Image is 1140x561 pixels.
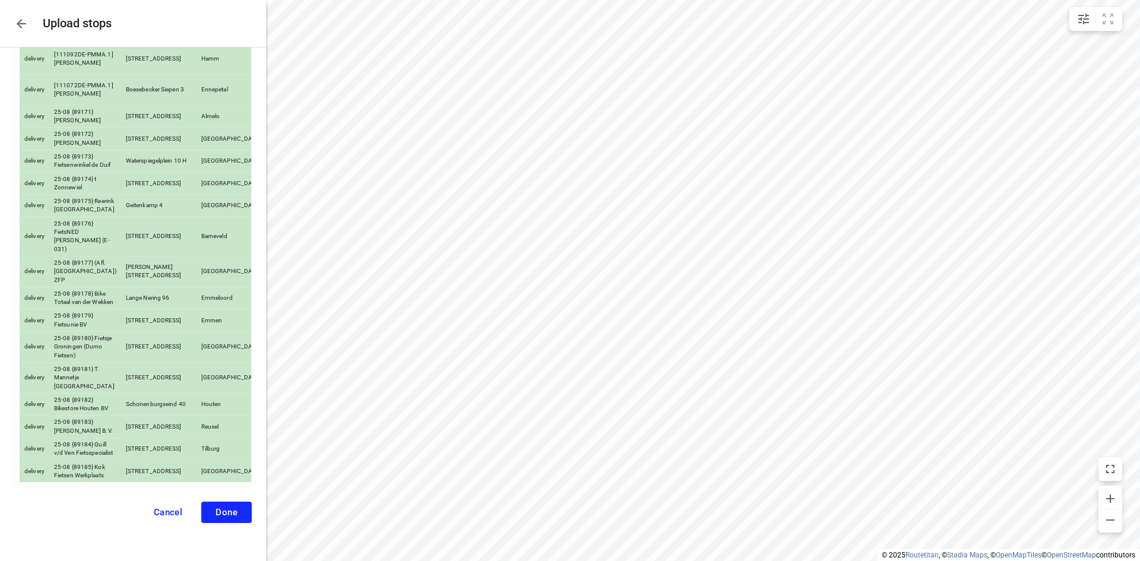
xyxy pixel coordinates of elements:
[197,74,267,105] td: Ennepetal
[20,128,49,150] td: delivery
[49,309,121,332] td: 25-08 {89179} Fietsunie BV
[20,44,49,75] td: delivery
[201,502,252,523] button: Done
[121,460,197,482] td: [STREET_ADDRESS]
[121,416,197,438] td: [STREET_ADDRESS]
[121,393,197,416] td: Schonenburgseind 40
[121,217,197,256] td: [STREET_ADDRESS]
[121,332,197,363] td: [STREET_ADDRESS]
[197,332,267,363] td: [GEOGRAPHIC_DATA]
[121,150,197,173] td: Waterspiegelplein 10 H
[121,438,197,461] td: [STREET_ADDRESS]
[49,362,121,393] td: 25-08 {89181} T Mannetje [GEOGRAPHIC_DATA]
[43,17,112,30] h5: Upload stops
[49,438,121,461] td: 25-08 {89184} Guill v/d Ven Fietsspecialist
[1072,7,1095,31] button: Map settings
[20,416,49,438] td: delivery
[197,309,267,332] td: Emmen
[197,362,267,393] td: [GEOGRAPHIC_DATA]
[20,195,49,217] td: delivery
[121,287,197,309] td: Lange Nering 96
[49,393,121,416] td: 25-08 {89182} Bikestore Houten BV
[197,287,267,309] td: Emmeloord
[947,551,987,559] a: Stadia Maps
[20,217,49,256] td: delivery
[49,105,121,128] td: 25-08 {89171} [PERSON_NAME]
[49,128,121,150] td: 25-08 {89172} [PERSON_NAME]
[140,502,197,523] button: Cancel
[197,128,267,150] td: [GEOGRAPHIC_DATA]
[20,74,49,105] td: delivery
[20,172,49,195] td: delivery
[121,362,197,393] td: [STREET_ADDRESS]
[197,217,267,256] td: Barneveld
[1069,7,1122,31] div: small contained button group
[197,256,267,287] td: [GEOGRAPHIC_DATA]
[49,150,121,173] td: 25-08 {89173} Fietsenwinkel de Duif
[996,551,1041,559] a: OpenMapTiles
[216,507,237,518] span: Done
[882,551,1135,559] li: © 2025 , © , © © contributors
[49,74,121,105] td: [111072DE-PMMA.1] [PERSON_NAME]
[121,44,197,75] td: [STREET_ADDRESS]
[49,256,121,287] td: 25-08 {89177} (Afl.[GEOGRAPHIC_DATA]) ZFP
[905,551,939,559] a: Routetitan
[197,393,267,416] td: Houten
[49,332,121,363] td: 25-08 {89180} Fietsje Groningen (Dumo Fietsen)
[49,195,121,217] td: 25-08 {89175} Reerink [GEOGRAPHIC_DATA]
[20,150,49,173] td: delivery
[20,332,49,363] td: delivery
[20,256,49,287] td: delivery
[49,287,121,309] td: 25-08 {89178} Bike Totaal van der Wekken
[197,44,267,75] td: Hamm
[20,309,49,332] td: delivery
[49,217,121,256] td: 25-08 {89176} FietsNED [PERSON_NAME] (E-031)
[49,416,121,438] td: 25-08 {89183} [PERSON_NAME] B.V.
[121,74,197,105] td: Boesebecker Siepen 3
[1047,551,1096,559] a: OpenStreetMap
[20,287,49,309] td: delivery
[20,393,49,416] td: delivery
[49,44,121,75] td: [111092DE-PMMA.1] [PERSON_NAME]
[49,172,121,195] td: 25-08 {89174} t Zonnewiel
[197,460,267,482] td: [GEOGRAPHIC_DATA]
[197,150,267,173] td: [GEOGRAPHIC_DATA]
[154,507,183,518] span: Cancel
[121,309,197,332] td: [STREET_ADDRESS]
[49,460,121,482] td: 25-08 {89185} Kok Fietsen Werkplaats
[121,172,197,195] td: [STREET_ADDRESS]
[197,416,267,438] td: Reusel
[121,256,197,287] td: [PERSON_NAME][STREET_ADDRESS]
[197,172,267,195] td: [GEOGRAPHIC_DATA]
[20,438,49,461] td: delivery
[20,362,49,393] td: delivery
[121,195,197,217] td: Geitenkamp 4
[20,105,49,128] td: delivery
[20,460,49,482] td: delivery
[197,105,267,128] td: Almelo
[197,195,267,217] td: [GEOGRAPHIC_DATA]
[121,105,197,128] td: [STREET_ADDRESS]
[121,128,197,150] td: [STREET_ADDRESS]
[197,438,267,461] td: Tilburg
